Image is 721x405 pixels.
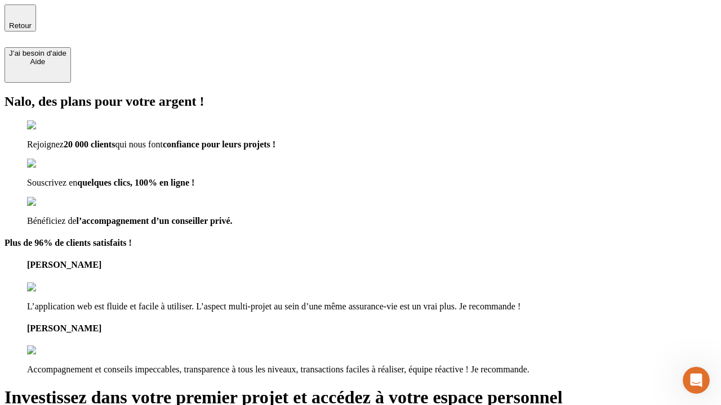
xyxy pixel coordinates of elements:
span: Souscrivez en [27,178,77,187]
p: L’application web est fluide et facile à utiliser. L’aspect multi-projet au sein d’une même assur... [27,301,716,312]
h2: Nalo, des plans pour votre argent ! [5,94,716,109]
h4: Plus de 96% de clients satisfaits ! [5,238,716,248]
p: Accompagnement et conseils impeccables, transparence à tous les niveaux, transactions faciles à r... [27,364,716,375]
span: qui nous font [115,139,162,149]
span: confiance pour leurs projets ! [163,139,275,149]
span: quelques clics, 100% en ligne ! [77,178,194,187]
button: Retour [5,4,36,31]
img: checkmark [27,120,75,130]
h4: [PERSON_NAME] [27,260,716,270]
span: 20 000 clients [64,139,115,149]
button: J’ai besoin d'aideAide [5,47,71,83]
span: Rejoignez [27,139,64,149]
span: Bénéficiez de [27,216,77,226]
img: reviews stars [27,282,83,292]
img: checkmark [27,159,75,169]
img: checkmark [27,197,75,207]
div: Aide [9,57,66,66]
img: reviews stars [27,345,83,355]
iframe: Intercom live chat [683,367,710,394]
div: J’ai besoin d'aide [9,49,66,57]
span: l’accompagnement d’un conseiller privé. [77,216,233,226]
span: Retour [9,21,32,30]
h4: [PERSON_NAME] [27,323,716,334]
